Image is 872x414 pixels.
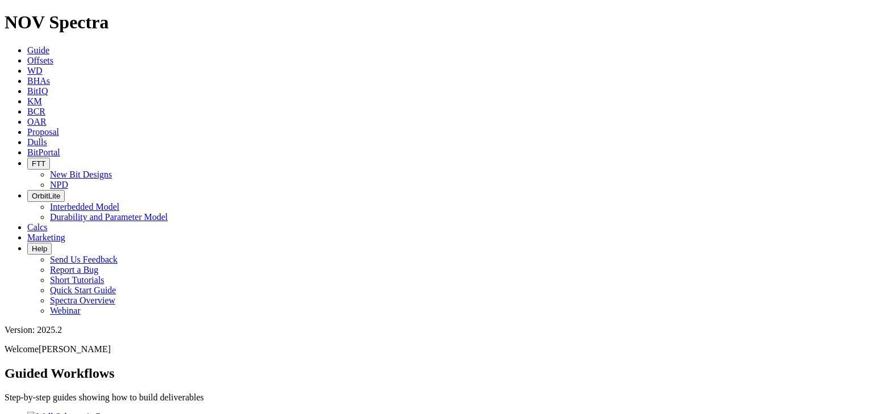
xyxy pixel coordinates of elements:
[27,107,45,116] a: BCR
[27,158,50,170] button: FTT
[27,147,60,157] a: BitPortal
[50,265,98,274] a: Report a Bug
[39,344,111,354] span: [PERSON_NAME]
[50,255,118,264] a: Send Us Feedback
[27,96,42,106] a: KM
[27,76,50,86] a: BHAs
[27,66,43,75] a: WD
[27,56,53,65] a: Offsets
[5,366,867,381] h2: Guided Workflows
[27,243,52,255] button: Help
[32,244,47,253] span: Help
[50,212,168,222] a: Durability and Parameter Model
[32,159,45,168] span: FTT
[5,344,867,354] p: Welcome
[50,285,116,295] a: Quick Start Guide
[50,180,68,189] a: NPD
[32,192,60,200] span: OrbitLite
[5,12,867,33] h1: NOV Spectra
[50,295,115,305] a: Spectra Overview
[27,45,49,55] a: Guide
[27,86,48,96] a: BitIQ
[50,306,81,315] a: Webinar
[27,190,65,202] button: OrbitLite
[5,392,867,403] p: Step-by-step guides showing how to build deliverables
[27,137,47,147] a: Dulls
[50,170,112,179] a: New Bit Designs
[27,127,59,137] a: Proposal
[50,275,104,285] a: Short Tutorials
[27,233,65,242] a: Marketing
[27,117,47,126] a: OAR
[50,202,119,212] a: Interbedded Model
[27,222,48,232] a: Calcs
[5,325,867,335] div: Version: 2025.2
